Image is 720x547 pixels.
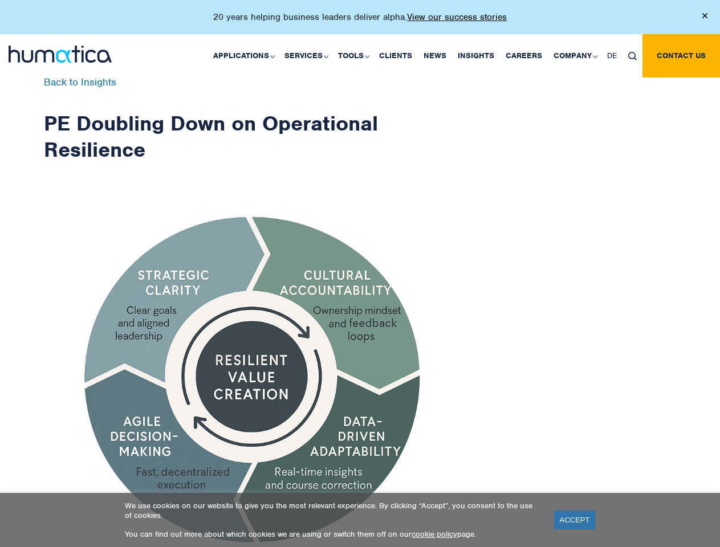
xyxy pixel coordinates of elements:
[332,34,373,77] a: Tools
[601,34,623,77] a: DE
[14,75,352,94] p: I agree to Humatica's and that Humatica may use my data to contact e via email.
[607,51,617,60] span: DE
[418,34,452,77] a: News
[208,34,279,77] a: Applications
[125,501,540,520] p: We use cookies on our website to give you the most relevant experience. By clicking “Accept”, you...
[412,529,457,539] a: cookie policy
[279,34,332,77] a: Services
[500,34,548,77] a: Careers
[407,11,507,23] a: View our success stories
[642,34,720,77] a: Contact us
[213,11,507,23] p: 20 years helping business leaders deliver alpha.
[628,52,637,60] img: search_icon
[90,75,168,84] a: Data Protection Policy
[373,34,418,77] a: Clients
[3,76,10,83] input: I agree to Humatica'sData Protection Policyand that Humatica may use my data to contact e via ema...
[554,511,596,529] a: ACCEPT
[452,34,500,77] a: Insights
[191,38,377,60] input: Email*
[9,46,112,63] img: logo
[44,77,460,162] h1: PE Doubling Down on Operational Resilience
[125,529,540,539] p: You can find out more about which cookies we are using or switch them off on our page.
[191,2,377,25] input: Last name*
[548,34,601,77] a: Company
[44,76,116,88] a: Back to Insights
